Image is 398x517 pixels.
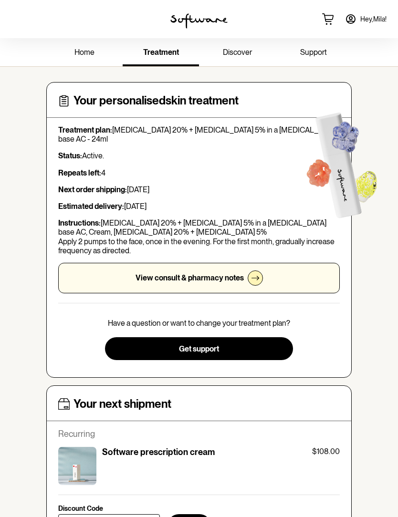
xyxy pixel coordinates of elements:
[339,8,392,31] a: Hey,Mila!
[136,273,244,282] p: View consult & pharmacy notes
[275,40,352,66] a: support
[58,151,82,160] strong: Status:
[360,15,387,23] span: Hey, Mila !
[102,447,215,457] p: Software prescription cream
[73,94,239,108] h4: Your personalised skin treatment
[179,344,219,353] span: Get support
[286,94,394,231] img: Software treatment bottle
[58,168,101,177] strong: Repeats left:
[58,185,340,194] p: [DATE]
[58,125,112,134] strong: Treatment plan:
[170,13,228,29] img: software logo
[58,185,127,194] strong: Next order shipping:
[300,48,327,57] span: support
[223,48,252,57] span: discover
[58,151,340,160] p: Active.
[58,505,103,513] p: Discount Code
[58,218,101,227] strong: Instructions:
[58,429,340,439] p: Recurring
[58,202,340,211] p: [DATE]
[74,48,94,57] span: home
[46,40,123,66] a: home
[73,397,171,411] h4: Your next shipment
[58,202,124,211] strong: Estimated delivery:
[58,218,340,255] p: [MEDICAL_DATA] 20% + [MEDICAL_DATA] 5% in a [MEDICAL_DATA] base AC, Cream, [MEDICAL_DATA] 20% + [...
[58,125,340,144] p: [MEDICAL_DATA] 20% + [MEDICAL_DATA] 5% in a [MEDICAL_DATA] base AC - 24ml
[58,168,340,177] p: 4
[199,40,275,66] a: discover
[143,48,179,57] span: treatment
[312,447,340,456] p: $108.00
[108,319,290,328] p: Have a question or want to change your treatment plan?
[105,337,293,360] button: Get support
[123,40,199,66] a: treatment
[58,447,96,485] img: cktu5b0bi00003e5xgiy44wfx.jpg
